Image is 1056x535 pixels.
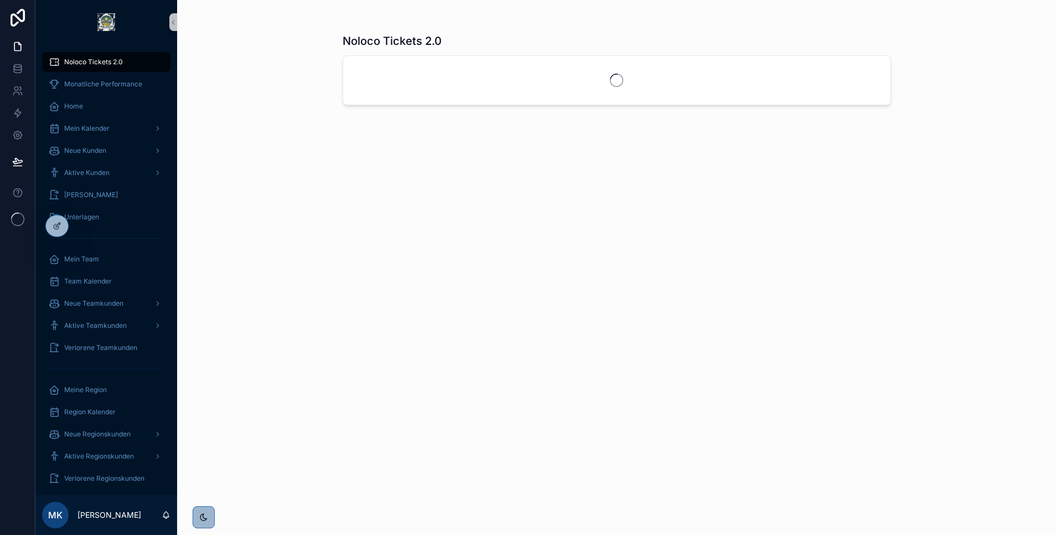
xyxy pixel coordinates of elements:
[64,277,112,286] span: Team Kalender
[97,13,115,31] img: App logo
[64,213,99,222] span: Unterlagen
[64,146,106,155] span: Neue Kunden
[42,52,170,72] a: Noloco Tickets 2.0
[42,469,170,488] a: Verlorene Regionskunden
[42,119,170,138] a: Mein Kalender
[343,33,442,49] h1: Noloco Tickets 2.0
[64,255,99,264] span: Mein Team
[64,430,131,439] span: Neue Regionskunden
[64,168,110,177] span: Aktive Kunden
[64,80,142,89] span: Monatliche Performance
[42,446,170,466] a: Aktive Regionskunden
[64,58,123,66] span: Noloco Tickets 2.0
[42,271,170,291] a: Team Kalender
[42,338,170,358] a: Verlorene Teamkunden
[42,74,170,94] a: Monatliche Performance
[42,185,170,205] a: [PERSON_NAME]
[64,452,134,461] span: Aktive Regionskunden
[64,474,144,483] span: Verlorene Regionskunden
[64,321,127,330] span: Aktive Teamkunden
[42,96,170,116] a: Home
[42,294,170,313] a: Neue Teamkunden
[42,249,170,269] a: Mein Team
[64,299,123,308] span: Neue Teamkunden
[42,163,170,183] a: Aktive Kunden
[48,508,63,522] span: MK
[42,141,170,161] a: Neue Kunden
[42,424,170,444] a: Neue Regionskunden
[64,191,118,199] span: [PERSON_NAME]
[42,380,170,400] a: Meine Region
[64,343,137,352] span: Verlorene Teamkunden
[64,124,110,133] span: Mein Kalender
[64,102,83,111] span: Home
[42,207,170,227] a: Unterlagen
[35,44,177,495] div: scrollable content
[77,510,141,521] p: [PERSON_NAME]
[42,402,170,422] a: Region Kalender
[42,316,170,336] a: Aktive Teamkunden
[64,385,107,394] span: Meine Region
[64,408,116,416] span: Region Kalender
